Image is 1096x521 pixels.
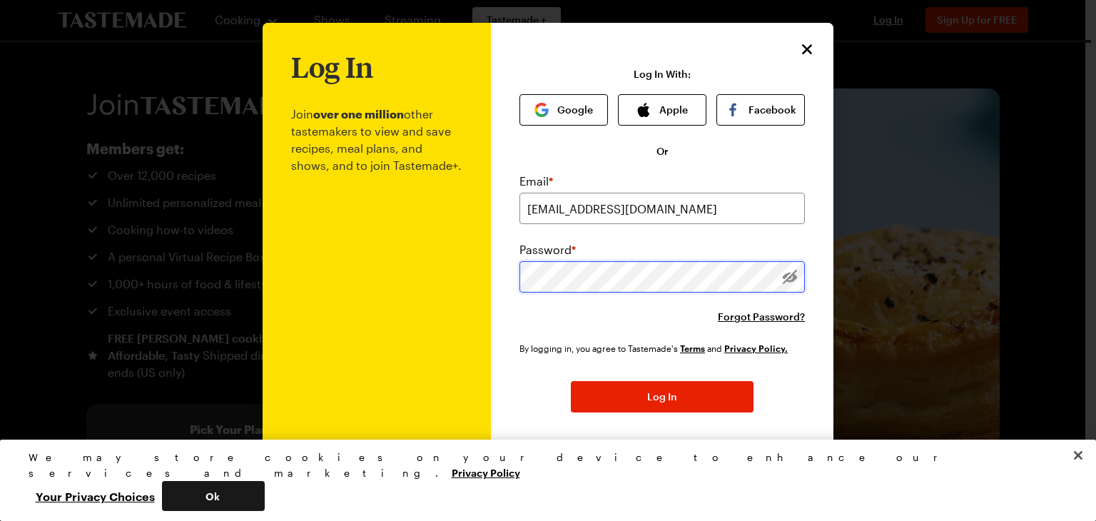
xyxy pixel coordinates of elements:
button: Log In [571,381,753,413]
button: Close [798,40,816,59]
button: Your Privacy Choices [29,481,162,511]
label: Email [519,173,553,190]
h1: Log In [291,51,373,83]
a: Tastemade Terms of Service [680,342,705,354]
span: Log In [647,390,677,404]
a: More information about your privacy, opens in a new tab [452,465,520,479]
div: We may store cookies on your device to enhance our services and marketing. [29,450,1056,481]
button: Google [519,94,608,126]
button: Forgot Password? [718,310,805,324]
a: Tastemade Privacy Policy [724,342,788,354]
label: Password [519,241,576,258]
button: Close [1062,440,1094,471]
b: over one million [313,107,404,121]
div: By logging in, you agree to Tastemade's and [519,341,793,355]
button: Apple [618,94,706,126]
div: Privacy [29,450,1056,511]
p: Log In With: [634,69,691,80]
p: Join other tastemakers to view and save recipes, meal plans, and shows, and to join Tastemade+. [291,83,462,483]
button: Facebook [716,94,805,126]
span: Or [656,144,669,158]
button: Ok [162,481,265,511]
